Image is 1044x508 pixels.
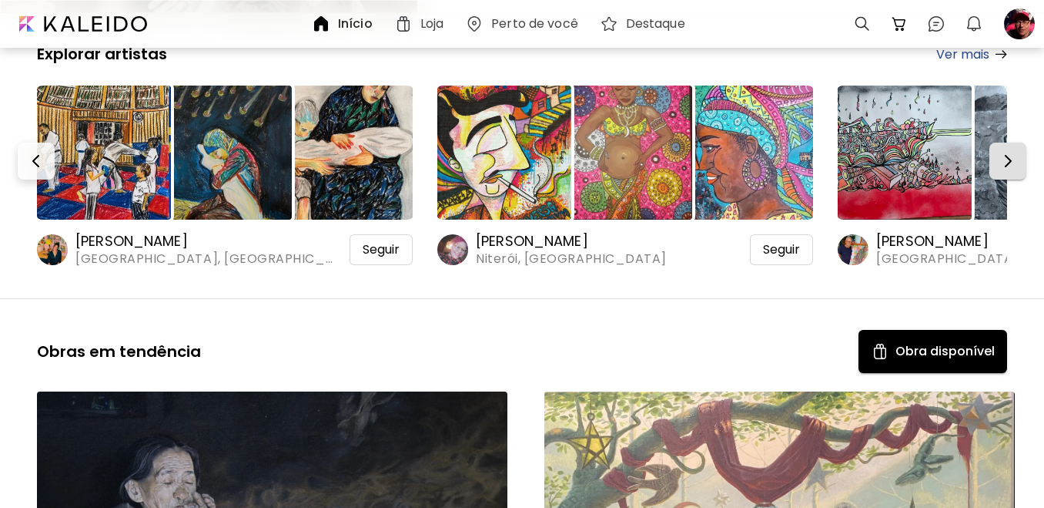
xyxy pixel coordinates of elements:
[37,341,201,362] h5: Obras em tendência
[626,18,685,30] h6: Destaque
[338,18,373,30] h6: Início
[75,232,338,251] h6: [PERSON_NAME]
[75,251,338,267] span: [GEOGRAPHIC_DATA], [GEOGRAPHIC_DATA]
[763,242,800,257] span: Seguir
[858,330,1007,373] button: Available ArtObra disponível
[37,86,171,220] img: https://cdn.kaleido.art/CDN/Artwork/128823/Thumbnail/large.webp?updated=578108
[37,44,167,64] h5: Explorar artistas
[27,152,45,170] img: Prev-button
[989,143,1026,180] button: Next-button
[750,234,813,265] div: Seguir
[895,342,995,361] h5: Obra disponível
[420,18,443,30] h6: Loja
[279,86,413,220] img: https://cdn.kaleido.art/CDN/Artwork/175114/Thumbnail/medium.webp?updated=776520
[679,86,813,220] img: https://cdn.kaleido.art/CDN/Artwork/174460/Thumbnail/medium.webp?updated=773772
[871,342,889,361] img: Available Art
[476,232,667,251] h6: [PERSON_NAME]
[363,242,400,257] span: Seguir
[558,86,692,220] img: https://cdn.kaleido.art/CDN/Artwork/174494/Thumbnail/medium.webp?updated=773931
[394,15,450,33] a: Loja
[999,152,1017,170] img: Next-button
[437,86,571,220] img: https://cdn.kaleido.art/CDN/Artwork/175102/Thumbnail/large.webp?updated=776465
[37,82,413,267] a: https://cdn.kaleido.art/CDN/Artwork/128823/Thumbnail/large.webp?updated=578108https://cdn.kaleido...
[600,15,691,33] a: Destaque
[995,50,1007,59] img: arrow-right
[936,45,1007,64] a: Ver mais
[437,82,813,267] a: https://cdn.kaleido.art/CDN/Artwork/175102/Thumbnail/large.webp?updated=776465https://cdn.kaleido...
[838,86,972,220] img: https://cdn.kaleido.art/CDN/Artwork/174836/Thumbnail/large.webp?updated=775246
[476,251,667,267] span: Niterói, [GEOGRAPHIC_DATA]
[158,86,292,220] img: https://cdn.kaleido.art/CDN/Artwork/175115/Thumbnail/medium.webp?updated=776524
[890,15,908,33] img: cart
[965,15,983,33] img: bellIcon
[312,15,379,33] a: Início
[465,15,584,33] a: Perto de você
[491,18,578,30] h6: Perto de você
[927,15,945,33] img: chatIcon
[961,11,987,37] button: bellIcon
[18,143,55,180] button: Prev-button
[350,234,413,265] div: Seguir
